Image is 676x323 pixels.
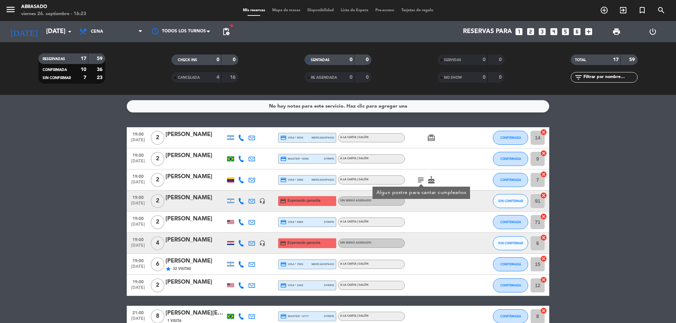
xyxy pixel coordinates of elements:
[151,131,164,145] span: 2
[280,156,287,162] i: credit_card
[129,130,147,138] span: 19:00
[538,27,547,36] i: looks_3
[288,198,320,204] span: Esperando garantía
[337,8,372,12] span: Lista de Espera
[584,27,593,36] i: add_box
[366,75,370,80] strong: 0
[398,8,437,12] span: Tarjetas de regalo
[65,27,74,36] i: arrow_drop_down
[280,240,286,246] i: credit_card
[500,157,521,161] span: CONFIRMADA
[498,241,523,245] span: SIN CONFIRMAR
[129,180,147,188] span: [DATE]
[514,27,524,36] i: looks_one
[165,266,171,272] i: star
[540,171,547,178] i: cancel
[540,129,547,136] i: cancel
[43,76,71,80] span: SIN CONFIRMAR
[151,215,164,229] span: 2
[151,278,164,292] span: 2
[129,243,147,251] span: [DATE]
[444,58,461,62] span: SERVIDAS
[129,277,147,285] span: 19:00
[500,136,521,140] span: CONFIRMADA
[165,214,225,224] div: [PERSON_NAME]
[280,156,309,162] span: master * 8356
[129,308,147,316] span: 21:00
[129,201,147,209] span: [DATE]
[499,57,503,62] strong: 0
[230,75,237,80] strong: 16
[493,215,528,229] button: CONFIRMADA
[493,173,528,187] button: CONFIRMADA
[340,220,369,223] span: A la carta | Salón
[340,178,369,181] span: A la carta | Salón
[21,4,86,11] div: Abrasado
[129,222,147,230] span: [DATE]
[280,198,286,204] i: credit_card
[165,235,225,245] div: [PERSON_NAME]
[239,8,269,12] span: Mis reservas
[5,4,16,17] button: menu
[540,150,547,157] i: cancel
[493,194,528,208] button: SIN CONFIRMAR
[280,313,309,319] span: master * 6777
[634,21,671,42] div: LOG OUT
[340,157,369,160] span: A la carta | Salón
[483,57,486,62] strong: 0
[259,198,265,204] i: headset_mic
[549,27,558,36] i: looks_4
[259,240,265,246] i: headset_mic
[427,134,436,142] i: card_giftcard
[312,177,334,182] span: mercadopago
[280,261,303,267] span: visa * 7833
[498,199,523,203] span: SIN CONFIRMAR
[324,220,334,224] span: stripe
[500,314,521,318] span: CONFIRMADA
[366,57,370,62] strong: 0
[269,102,407,110] div: No hay notas para este servicio. Haz clic para agregar una
[43,68,67,72] span: CONFIRMADA
[540,276,547,283] i: cancel
[500,262,521,266] span: CONFIRMADA
[280,313,287,319] i: credit_card
[613,57,619,62] strong: 17
[500,178,521,182] span: CONFIRMADA
[312,135,334,140] span: mercadopago
[540,213,547,220] i: cancel
[151,236,164,250] span: 4
[233,57,237,62] strong: 0
[600,6,608,14] i: add_circle_outline
[280,177,303,183] span: visa * 3086
[572,27,582,36] i: looks_6
[97,75,104,80] strong: 23
[311,76,337,79] span: RE AGENDADA
[499,75,503,80] strong: 0
[493,131,528,145] button: CONFIRMADA
[165,278,225,287] div: [PERSON_NAME]
[173,266,191,272] span: 32 Visitas
[83,75,86,80] strong: 7
[304,8,337,12] span: Disponibilidad
[222,27,230,36] span: pending_actions
[350,75,352,80] strong: 0
[417,176,425,184] i: subject
[217,57,219,62] strong: 0
[129,138,147,146] span: [DATE]
[493,152,528,166] button: CONFIRMADA
[97,67,104,72] strong: 36
[376,189,467,196] div: Algun postre para cantar cumpleaños
[129,285,147,293] span: [DATE]
[129,264,147,272] span: [DATE]
[574,73,583,82] i: filter_list
[129,235,147,243] span: 19:00
[372,8,398,12] span: Pre-acceso
[280,282,287,289] i: credit_card
[324,314,334,318] span: stripe
[165,257,225,266] div: [PERSON_NAME]
[649,27,657,36] i: power_settings_new
[178,76,200,79] span: CANCELADA
[350,57,352,62] strong: 0
[312,262,334,266] span: mercadopago
[151,257,164,271] span: 6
